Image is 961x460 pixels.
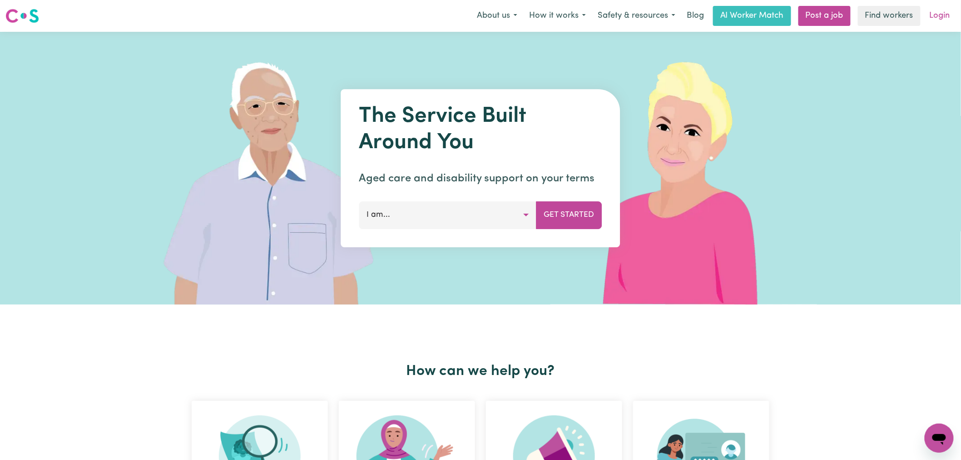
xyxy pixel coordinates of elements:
button: About us [471,6,523,25]
button: Safety & resources [592,6,681,25]
h1: The Service Built Around You [359,104,602,156]
iframe: Button to launch messaging window [925,424,954,453]
a: Blog [681,6,709,26]
button: Get Started [536,201,602,229]
a: AI Worker Match [713,6,791,26]
img: Careseekers logo [5,8,39,24]
p: Aged care and disability support on your terms [359,170,602,187]
a: Login [924,6,956,26]
a: Find workers [858,6,921,26]
h2: How can we help you? [186,363,775,380]
button: I am... [359,201,537,229]
a: Careseekers logo [5,5,39,26]
a: Post a job [798,6,851,26]
button: How it works [523,6,592,25]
